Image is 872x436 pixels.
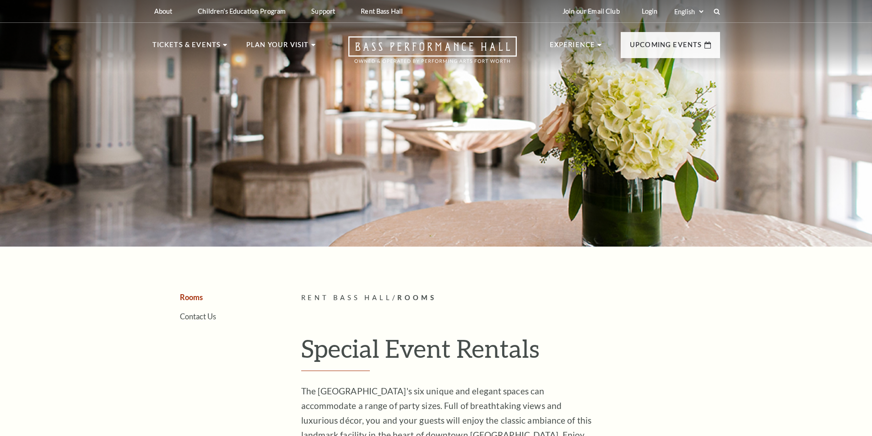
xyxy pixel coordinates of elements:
[301,294,393,301] span: Rent Bass Hall
[361,7,403,15] p: Rent Bass Hall
[180,293,203,301] a: Rooms
[550,39,596,56] p: Experience
[154,7,173,15] p: About
[630,39,702,56] p: Upcoming Events
[311,7,335,15] p: Support
[180,312,216,321] a: Contact Us
[152,39,221,56] p: Tickets & Events
[198,7,286,15] p: Children's Education Program
[397,294,437,301] span: Rooms
[301,292,720,304] p: /
[246,39,309,56] p: Plan Your Visit
[301,334,720,371] h1: Special Event Rentals
[672,7,705,16] select: Select:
